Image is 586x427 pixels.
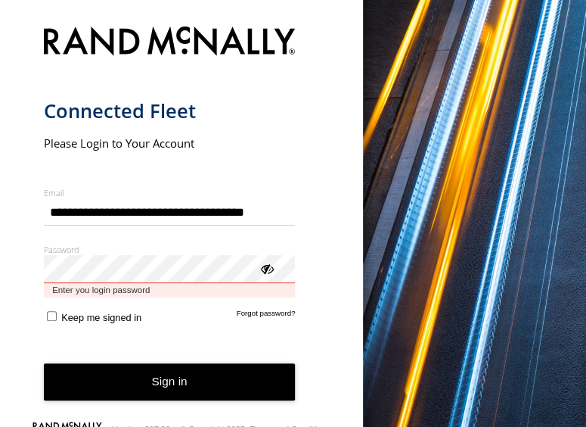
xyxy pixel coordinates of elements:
input: Keep me signed in [47,311,57,321]
div: ViewPassword [259,260,274,276]
label: Password [44,244,296,255]
form: main [44,17,320,425]
span: Keep me signed in [61,312,141,323]
span: Enter you login password [44,283,296,298]
h2: Please Login to Your Account [44,136,296,151]
button: Sign in [44,363,296,401]
h1: Connected Fleet [44,98,296,123]
label: Email [44,187,296,198]
img: Rand McNally [44,23,296,62]
a: Forgot password? [237,309,296,323]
